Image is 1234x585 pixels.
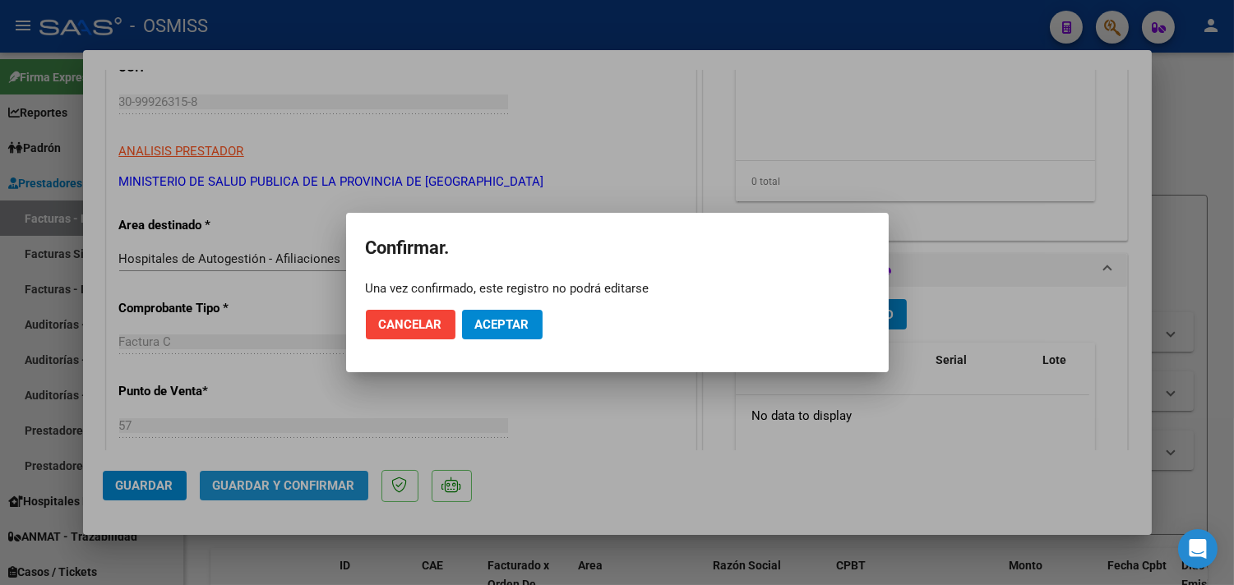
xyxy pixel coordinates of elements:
div: Una vez confirmado, este registro no podrá editarse [366,280,869,297]
span: Cancelar [379,317,442,332]
div: Open Intercom Messenger [1178,529,1218,569]
button: Cancelar [366,310,455,339]
span: Aceptar [475,317,529,332]
button: Aceptar [462,310,543,339]
h2: Confirmar. [366,233,869,264]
